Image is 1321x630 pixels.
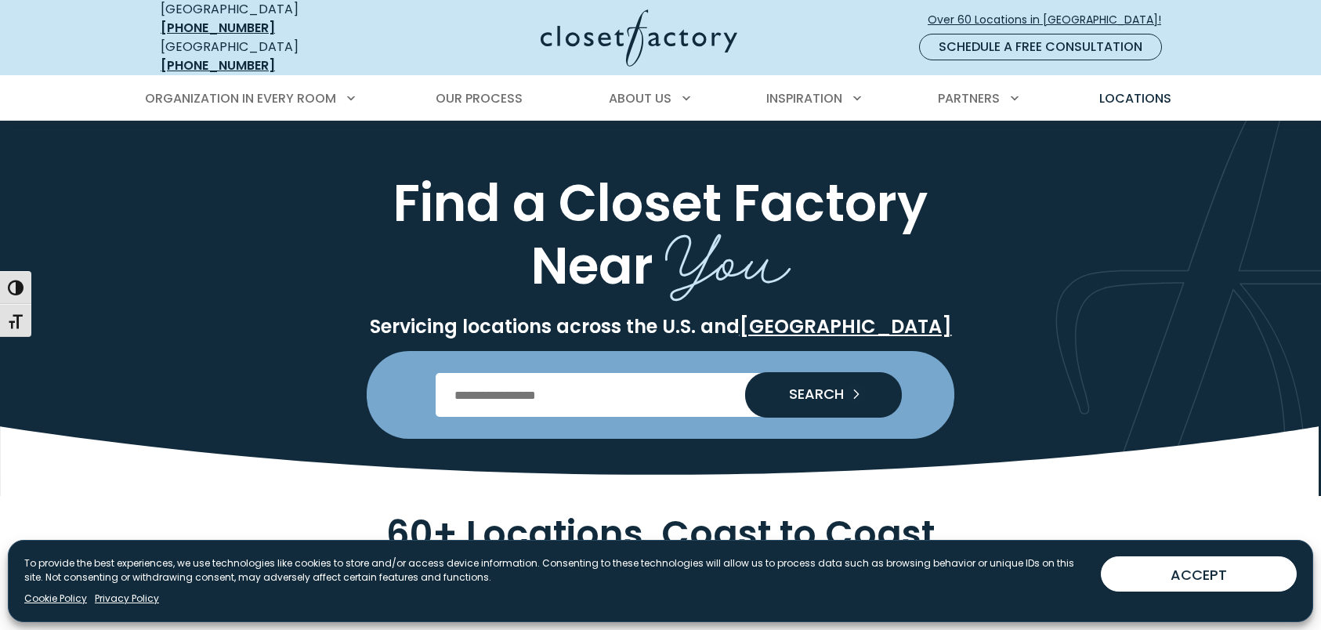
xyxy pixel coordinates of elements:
[541,9,737,67] img: Closet Factory Logo
[609,89,671,107] span: About Us
[938,89,1000,107] span: Partners
[1099,89,1171,107] span: Locations
[740,313,952,339] a: [GEOGRAPHIC_DATA]
[745,372,902,418] button: Search our Nationwide Locations
[24,592,87,606] a: Cookie Policy
[24,556,1088,585] p: To provide the best experiences, we use technologies like cookies to store and/or access device i...
[161,19,275,37] a: [PHONE_NUMBER]
[1101,556,1297,592] button: ACCEPT
[161,56,275,74] a: [PHONE_NUMBER]
[531,230,653,302] span: Near
[386,509,935,559] span: 60+ Locations, Coast to Coast
[776,387,844,401] span: SEARCH
[927,6,1174,34] a: Over 60 Locations in [GEOGRAPHIC_DATA]!
[436,89,523,107] span: Our Process
[161,38,388,75] div: [GEOGRAPHIC_DATA]
[134,77,1187,121] nav: Primary Menu
[157,315,1164,339] p: Servicing locations across the U.S. and
[919,34,1162,60] a: Schedule a Free Consultation
[766,89,842,107] span: Inspiration
[665,201,791,307] span: You
[436,373,886,417] input: Enter Postal Code
[928,12,1174,28] span: Over 60 Locations in [GEOGRAPHIC_DATA]!
[95,592,159,606] a: Privacy Policy
[145,89,336,107] span: Organization in Every Room
[393,168,928,239] span: Find a Closet Factory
